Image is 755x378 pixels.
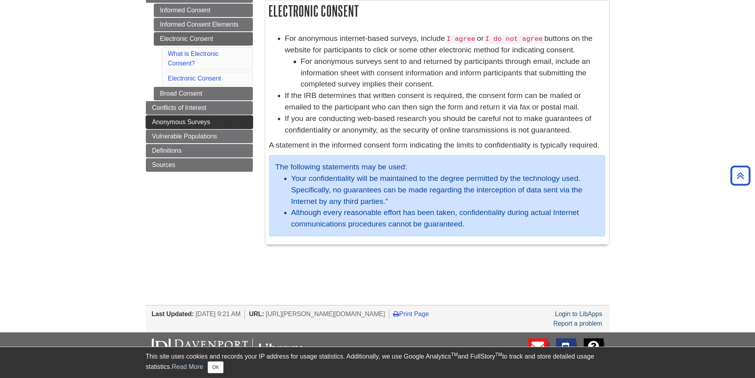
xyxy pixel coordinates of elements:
[196,311,241,317] span: [DATE] 9:21 AM
[556,338,576,366] a: Text
[285,90,605,113] li: If the IRB determines that written consent is required, the consent form can be mailed or emailed...
[291,173,599,207] li: Your confidentiality will be maintained to the degree permitted by the technology used. Specifica...
[291,207,599,230] li: Although every reasonable effort has been taken, confidentiality during actual Internet communica...
[484,35,544,44] code: I do not agree
[269,140,605,151] p: A statement in the informed consent form indicating the limits to confidentiality is typically re...
[146,101,253,115] a: Conflicts of Interest
[266,311,385,317] span: [URL][PERSON_NAME][DOMAIN_NAME]
[584,338,604,366] a: FAQ
[495,352,502,357] sup: TM
[301,56,605,90] li: For anonymous surveys sent to and returned by participants through email, include an information ...
[168,75,221,82] a: Electronic Consent
[285,33,605,90] li: For anonymous internet-based surveys, include or buttons on the website for participants to click...
[154,4,253,17] a: Informed Consent
[168,50,219,67] a: What is Electronic Consent?
[152,161,176,168] span: Sources
[528,338,548,366] a: E-mail
[146,158,253,172] a: Sources
[451,352,458,357] sup: TM
[445,35,477,44] code: I agree
[152,104,206,111] span: Conflicts of Interest
[269,155,605,236] div: The following statements may be used:
[728,170,753,181] a: Back to Top
[146,144,253,157] a: Definitions
[553,320,602,327] a: Report a problem
[146,130,253,143] a: Vulnerable Populations
[208,361,223,373] button: Close
[393,311,399,317] i: Print Page
[152,338,302,359] img: DU Libraries
[146,115,253,129] a: Anonymous Surveys
[154,32,253,46] a: Electronic Consent
[172,363,203,370] a: Read More
[555,311,602,317] a: Login to LibApps
[152,133,217,140] span: Vulnerable Populations
[154,87,253,100] a: Broad Consent
[249,311,264,317] span: URL:
[265,0,609,21] h2: Electronic Consent
[146,352,610,373] div: This site uses cookies and records your IP address for usage statistics. Additionally, we use Goo...
[152,147,182,154] span: Definitions
[154,18,253,31] a: Informed Consent Elements
[393,311,429,317] a: Print Page
[152,119,210,125] span: Anonymous Surveys
[285,113,605,136] li: If you are conducting web-based research you should be careful not to make guarantees of confiden...
[152,311,194,317] span: Last Updated:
